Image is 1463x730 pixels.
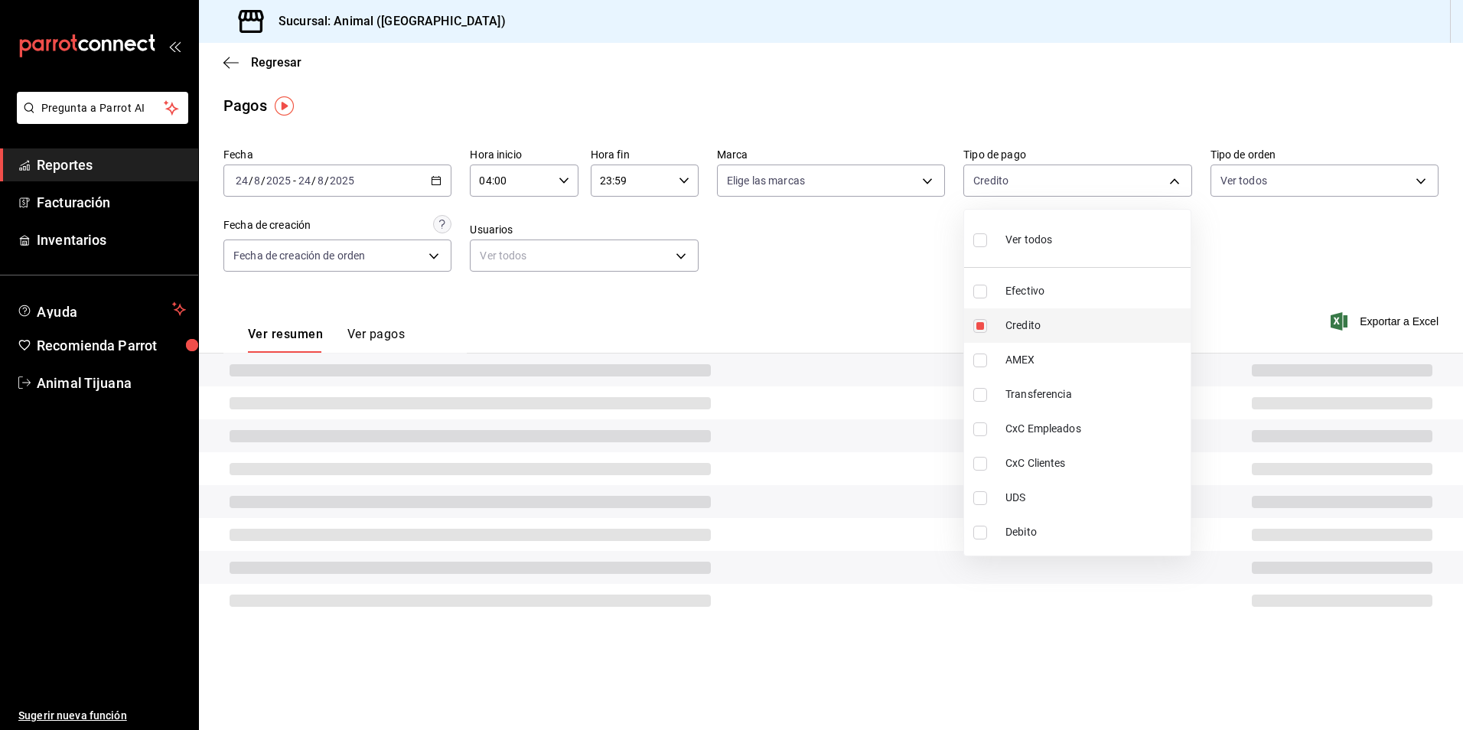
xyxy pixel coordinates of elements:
[1005,232,1052,248] span: Ver todos
[1005,455,1184,471] span: CxC Clientes
[1005,386,1184,402] span: Transferencia
[1005,524,1184,540] span: Debito
[1005,490,1184,506] span: UDS
[1005,352,1184,368] span: AMEX
[1005,421,1184,437] span: CxC Empleados
[275,96,294,116] img: Tooltip marker
[1005,283,1184,299] span: Efectivo
[1005,318,1184,334] span: Credito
